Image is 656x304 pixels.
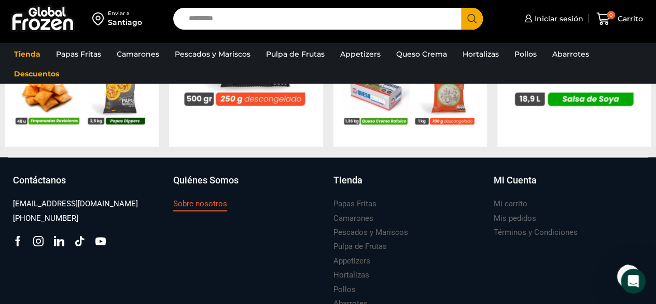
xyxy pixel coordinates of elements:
a: Hortalizas [457,44,504,64]
a: Abarrotes [547,44,594,64]
a: Camarones [111,44,164,64]
h3: Mi Cuenta [493,174,536,187]
img: address-field-icon.svg [92,10,108,28]
h3: Hortalizas [333,270,369,281]
a: Mis pedidos [493,212,536,226]
h3: Mi carrito [493,199,527,209]
a: [EMAIL_ADDRESS][DOMAIN_NAME] [13,197,138,211]
a: Papas Fritas [51,44,106,64]
h3: Términos y Condiciones [493,227,577,238]
h3: Papas Fritas [333,199,376,209]
h3: Contáctanos [13,174,66,187]
a: Pulpa de Frutas [261,44,330,64]
a: Papas Fritas [333,197,376,211]
span: Iniciar sesión [532,14,583,24]
a: Sobre nosotros [173,197,227,211]
a: Iniciar sesión [522,8,583,29]
a: Appetizers [333,254,370,268]
a: Mi Cuenta [493,174,643,197]
a: Queso Crema [391,44,452,64]
a: [PHONE_NUMBER] [13,212,78,226]
h3: Pollos [333,284,356,295]
h3: [EMAIL_ADDRESS][DOMAIN_NAME] [13,199,138,209]
a: Tienda [9,44,46,64]
a: Pollos [333,283,356,297]
div: Enviar a [108,10,142,17]
span: Carrito [615,14,643,24]
a: Descuentos [9,64,64,84]
a: Términos y Condiciones [493,226,577,240]
a: Camarones [333,212,373,226]
h3: Sobre nosotros [173,199,227,209]
a: 0 Carrito [594,7,646,31]
h3: Pulpa de Frutas [333,241,387,252]
a: Mi carrito [493,197,527,211]
a: Hortalizas [333,268,369,282]
div: Santiago [108,17,142,28]
a: Pescados y Mariscos [333,226,408,240]
h3: Tienda [333,174,362,187]
iframe: Intercom live chat [621,269,646,294]
a: Pollos [509,44,542,64]
a: Quiénes Somos [173,174,323,197]
a: Contáctanos [13,174,163,197]
h3: Camarones [333,213,373,224]
a: Pescados y Mariscos [170,44,256,64]
a: Appetizers [335,44,386,64]
a: Tienda [333,174,483,197]
h3: Mis pedidos [493,213,536,224]
span: 0 [607,11,615,19]
button: Search button [461,8,483,30]
h3: Quiénes Somos [173,174,239,187]
h3: Pescados y Mariscos [333,227,408,238]
h3: Appetizers [333,256,370,267]
h3: [PHONE_NUMBER] [13,213,78,224]
a: Pulpa de Frutas [333,240,387,254]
